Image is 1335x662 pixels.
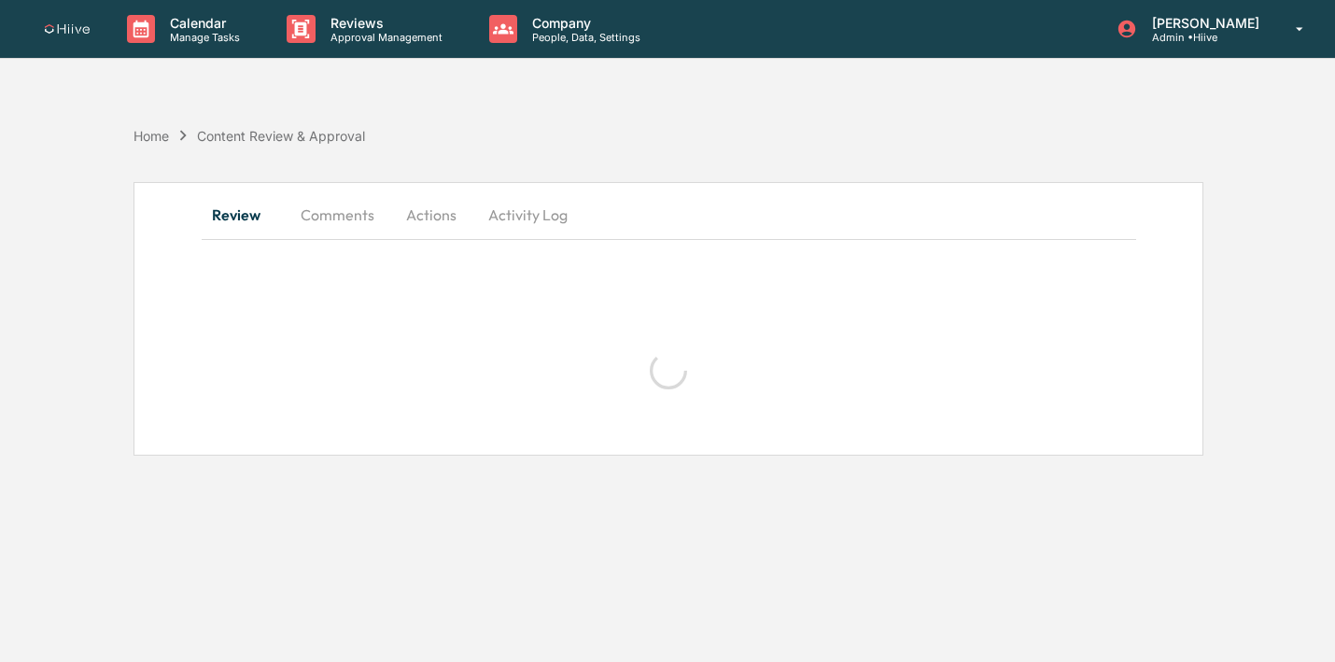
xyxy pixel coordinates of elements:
button: Activity Log [473,192,583,237]
p: Reviews [316,15,452,31]
div: Content Review & Approval [197,128,365,144]
button: Actions [389,192,473,237]
p: Calendar [155,15,249,31]
button: Review [202,192,286,237]
p: People, Data, Settings [517,31,650,44]
div: Home [133,128,169,144]
div: secondary tabs example [202,192,1136,237]
p: Manage Tasks [155,31,249,44]
p: Admin • Hiive [1137,31,1269,44]
button: Comments [286,192,389,237]
p: [PERSON_NAME] [1137,15,1269,31]
p: Company [517,15,650,31]
p: Approval Management [316,31,452,44]
img: logo [45,24,90,35]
